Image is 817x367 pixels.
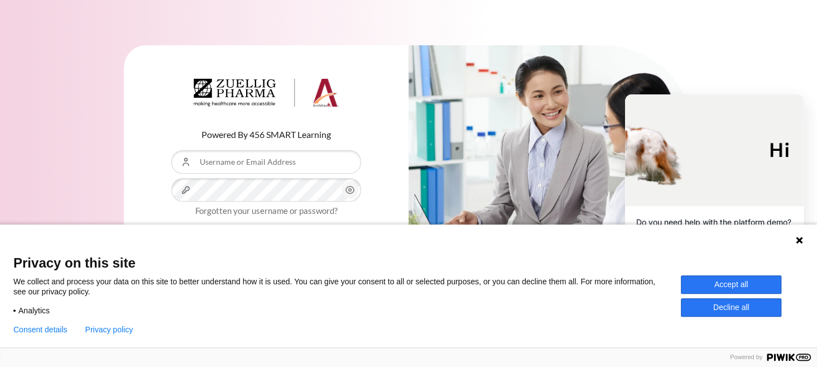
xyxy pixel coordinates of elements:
[681,275,781,294] button: Accept all
[194,79,339,111] a: Architeck
[681,298,781,317] button: Decline all
[195,206,338,216] a: Forgotten your username or password?
[18,306,50,316] span: Analytics
[13,255,804,271] span: Privacy on this site
[13,277,681,297] p: We collect and process your data on this site to better understand how it is used. You can give y...
[13,325,68,334] button: Consent details
[85,325,133,334] a: Privacy policy
[171,128,361,141] p: Powered By 456 SMART Learning
[194,79,339,107] img: Architeck
[725,354,767,361] span: Powered by
[171,150,361,174] input: Username or Email Address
